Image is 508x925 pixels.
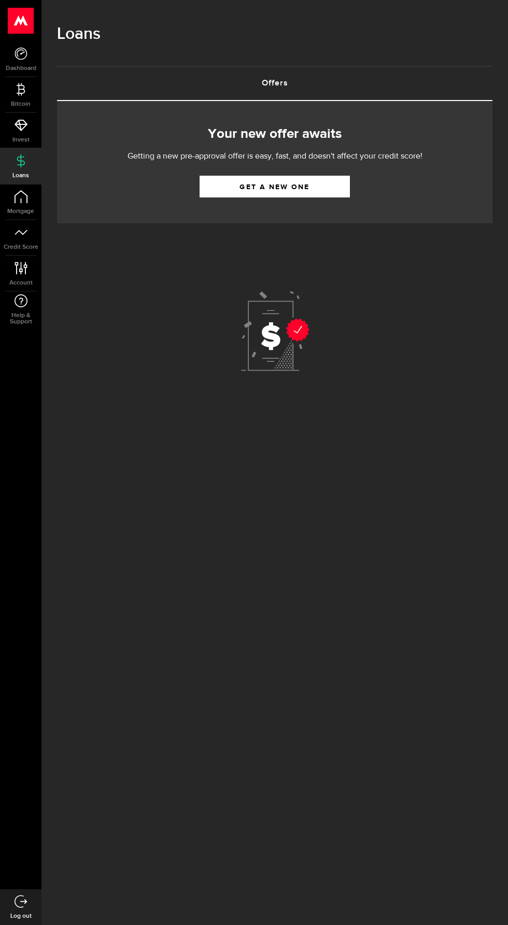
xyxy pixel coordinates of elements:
[96,150,454,163] p: Getting a new pre-approval offer is easy, fast, and doesn't affect your credit score!
[200,176,350,197] a: Get a new one
[57,67,492,100] a: Offers
[57,21,492,48] h1: Loans
[464,881,508,925] iframe: LiveChat chat widget
[73,123,477,145] h2: Your new offer awaits
[57,66,492,101] ul: Tabs Navigation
